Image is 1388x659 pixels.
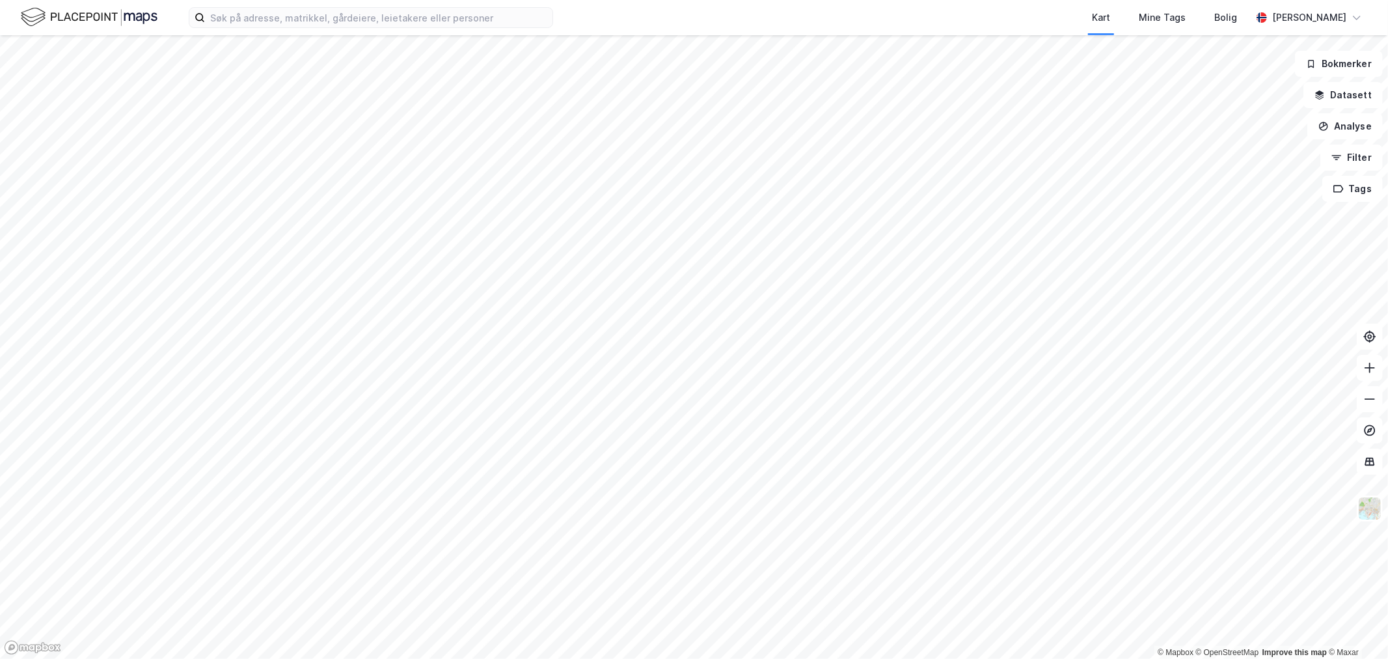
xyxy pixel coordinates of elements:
[205,8,552,27] input: Søk på adresse, matrikkel, gårdeiere, leietakere eller personer
[21,6,157,29] img: logo.f888ab2527a4732fd821a326f86c7f29.svg
[1158,648,1193,657] a: Mapbox
[1092,10,1110,25] div: Kart
[1272,10,1346,25] div: [PERSON_NAME]
[4,640,61,655] a: Mapbox homepage
[1323,596,1388,659] iframe: Chat Widget
[1214,10,1237,25] div: Bolig
[1295,51,1383,77] button: Bokmerker
[1303,82,1383,108] button: Datasett
[1323,596,1388,659] div: Kontrollprogram for chat
[1262,648,1327,657] a: Improve this map
[1196,648,1259,657] a: OpenStreetMap
[1307,113,1383,139] button: Analyse
[1322,176,1383,202] button: Tags
[1357,496,1382,521] img: Z
[1139,10,1186,25] div: Mine Tags
[1320,145,1383,171] button: Filter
